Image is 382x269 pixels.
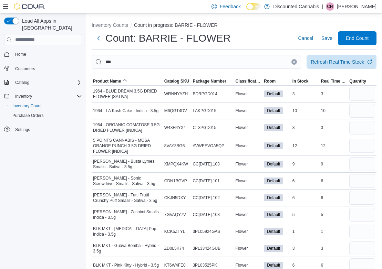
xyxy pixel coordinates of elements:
span: CH [327,2,333,11]
div: 12 [320,142,348,150]
span: Default [264,262,283,269]
span: W48H4YX4 [164,125,186,130]
button: Real Time Stock [320,77,348,85]
p: Discounted Cannabis [273,2,319,11]
div: Refresh Real Time Stock [311,58,364,65]
span: In Stock [292,78,309,84]
span: [PERSON_NAME] - Sonic Screwdriver Smalls - Sativa - 3.5g [93,175,162,186]
span: Quantity [349,78,366,84]
button: Refresh Real Time Stock [307,55,376,69]
span: Default [264,107,283,114]
button: Inventory Count [7,101,85,111]
span: Flower [235,229,248,234]
div: 9 [291,160,320,168]
a: Inventory Count [10,102,44,110]
button: End Count [338,31,376,45]
span: Default [267,161,280,167]
span: CKJN5DXY [164,195,186,201]
span: BLK MKT - Guava Bomba - Hybrid - 3.5g [93,243,162,254]
div: 6 [291,177,320,185]
span: Flower [235,143,248,149]
span: 5 POINTS CANNABIS - MOSA ORANGE PUNCH 3.5G DRIED FLOWER [INDICA] [93,138,162,154]
div: 3 [320,123,348,132]
div: 3 [291,244,320,252]
span: Customers [15,66,35,72]
span: Default [267,108,280,114]
span: Purchase Orders [12,113,44,118]
span: Default [267,262,280,268]
button: Product Name [92,77,163,85]
span: WRNNYAZH [164,91,188,97]
button: Inventory [1,92,85,101]
span: [PERSON_NAME] - Zashimi Smalls - Indica - 3.5g [93,209,162,220]
span: Default [267,195,280,201]
span: 1964 - LA Kush Cake - Indica - 3.5g [93,108,158,114]
span: Load All Apps in [GEOGRAPHIC_DATA] [19,18,82,31]
button: Cancel [295,31,316,45]
span: Cancel [298,35,313,42]
span: Default [264,124,283,131]
button: Catalog [12,78,32,87]
button: In Stock [291,77,320,85]
span: KT6W4FE0 [164,262,186,268]
span: Default [264,142,283,149]
span: Flower [235,195,248,201]
span: Flower [235,178,248,184]
div: 3PL05924GAS [191,227,234,236]
span: Real Time Stock [321,78,347,84]
a: Home [12,50,29,58]
span: Inventory [12,92,82,100]
span: Product Name [93,78,121,84]
button: Inventory Counts [92,22,128,28]
button: Count in progress: BARRIE - FLOWER [134,22,218,28]
button: Settings [1,125,85,134]
span: Default [264,228,283,235]
span: Feedback [220,3,241,10]
span: Room [264,78,276,84]
div: 3 [320,90,348,98]
button: Catalog SKU [163,77,192,85]
span: CDN1BGVP [164,178,187,184]
p: [PERSON_NAME] [337,2,376,11]
img: Cova [14,3,45,10]
div: CC[DATE].101 [191,177,234,185]
span: Home [12,50,82,58]
span: Package Number [193,78,226,84]
div: 12 [291,142,320,150]
span: 7GVAQY7V [164,212,186,217]
span: Flower [235,91,248,97]
span: Default [264,194,283,201]
span: Default [267,125,280,131]
button: Inventory [12,92,35,100]
div: 6 [320,194,348,202]
input: This is a search bar. After typing your query, hit enter to filter the results lower in the page. [92,55,301,69]
div: 9 [320,160,348,168]
span: [PERSON_NAME] - Busta Lymes Smalls - Sativa - 3.5g [93,159,162,170]
div: 5 [291,211,320,219]
div: CC[DATE].102 [191,194,234,202]
span: Default [264,245,283,252]
a: Customers [12,65,38,73]
span: Catalog SKU [164,78,189,84]
span: Flower [235,262,248,268]
span: Dark Mode [246,10,247,11]
span: Save [321,35,332,42]
div: 3 [291,90,320,98]
button: Clear input [291,59,297,65]
div: CC[DATE].103 [191,211,234,219]
h1: Count: BARRIE - FLOWER [105,31,230,45]
button: Save [319,31,335,45]
span: 1964 - BLUE DREAM 3.5G DRIED FLOWER [SATIVA] [93,88,162,99]
div: Chyane Hignett [326,2,334,11]
div: BDRPGD014 [191,90,234,98]
span: XMPQX4KW [164,161,188,167]
span: Flower [235,246,248,251]
span: Purchase Orders [10,111,82,120]
span: Catalog [12,78,82,87]
span: Default [267,228,280,235]
span: Default [267,178,280,184]
input: Dark Mode [246,3,261,10]
span: [PERSON_NAME] - Tutti Frutti Crunchy Puff Smalls - Sativa - 3.5g [93,192,162,203]
span: Settings [15,127,30,132]
button: Catalog [1,78,85,87]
